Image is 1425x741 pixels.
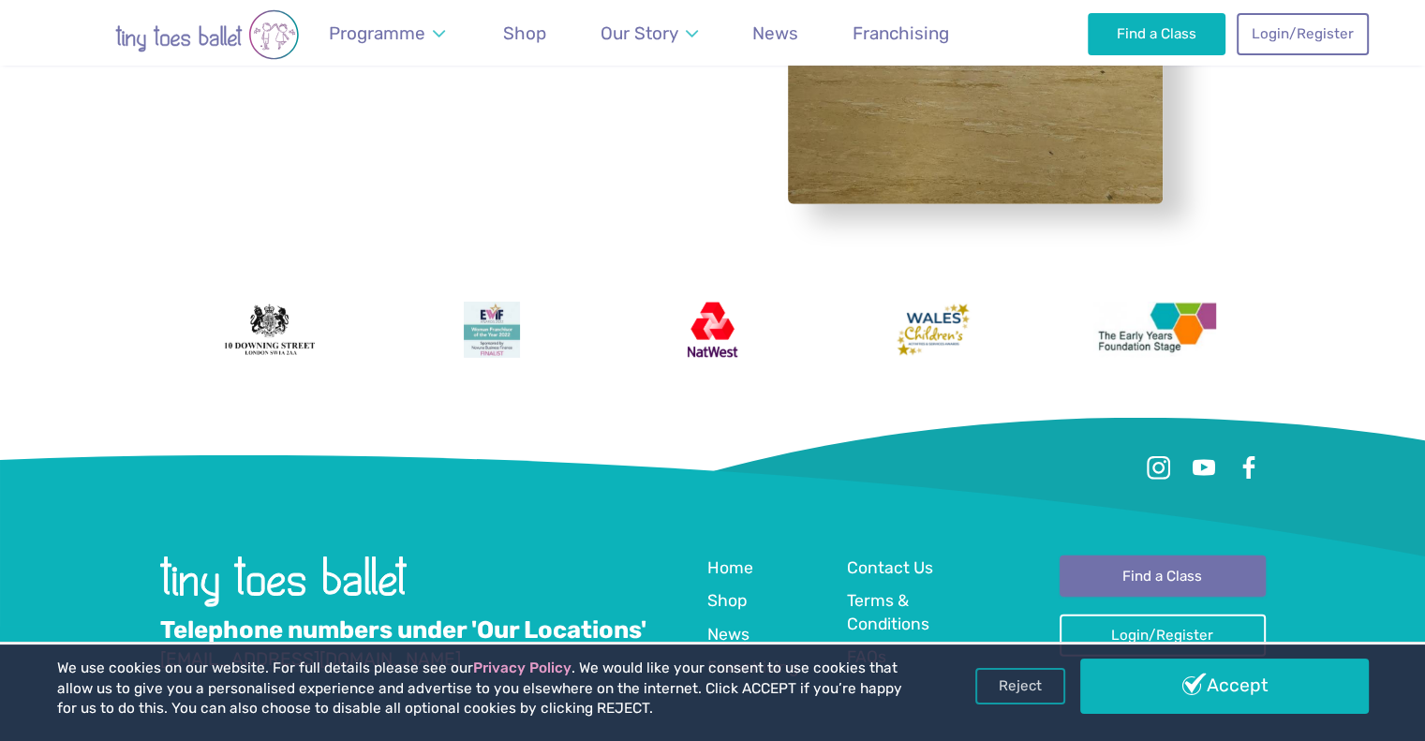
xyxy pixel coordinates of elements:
[503,22,546,44] span: Shop
[160,615,646,645] a: Telephone numbers under 'Our Locations'
[707,625,750,644] span: News
[707,623,750,648] a: News
[707,591,747,610] span: Shop
[847,556,933,582] a: Contact Us
[707,556,753,582] a: Home
[57,9,357,60] img: tiny toes ballet
[1093,302,1217,358] img: The Early Years Foundation Stage
[495,11,556,55] a: Shop
[1060,615,1266,656] a: Login/Register
[707,558,753,577] span: Home
[847,589,971,637] a: Terms & Conditions
[1237,13,1368,54] a: Login/Register
[320,11,454,55] a: Programme
[847,591,929,633] span: Terms & Conditions
[160,556,407,607] img: tiny toes ballet
[975,668,1065,704] a: Reject
[707,589,747,615] a: Shop
[847,558,933,577] span: Contact Us
[744,11,808,55] a: News
[591,11,706,55] a: Our Story
[329,22,425,44] span: Programme
[1232,452,1266,485] a: Facebook
[1080,659,1369,713] a: Accept
[473,659,571,676] a: Privacy Policy
[1088,13,1225,54] a: Find a Class
[1142,452,1176,485] a: Instagram
[57,659,910,719] p: We use cookies on our website. For full details please see our . We would like your consent to us...
[160,593,407,611] a: Go to home page
[601,22,678,44] span: Our Story
[853,22,949,44] span: Franchising
[752,22,798,44] span: News
[1187,452,1221,485] a: Youtube
[844,11,958,55] a: Franchising
[1060,556,1266,597] a: Find a Class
